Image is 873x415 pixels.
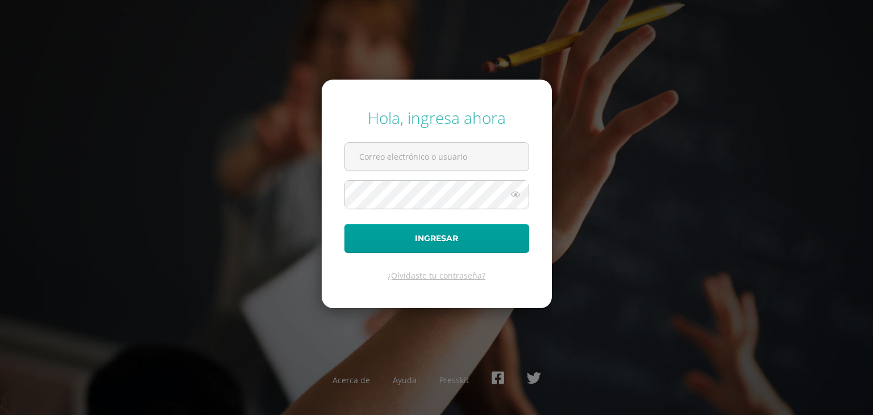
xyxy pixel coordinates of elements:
button: Ingresar [344,224,529,253]
input: Correo electrónico o usuario [345,143,529,171]
a: Ayuda [393,375,417,385]
a: ¿Olvidaste tu contraseña? [388,270,485,281]
a: Presskit [439,375,469,385]
a: Acerca de [332,375,370,385]
div: Hola, ingresa ahora [344,107,529,128]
